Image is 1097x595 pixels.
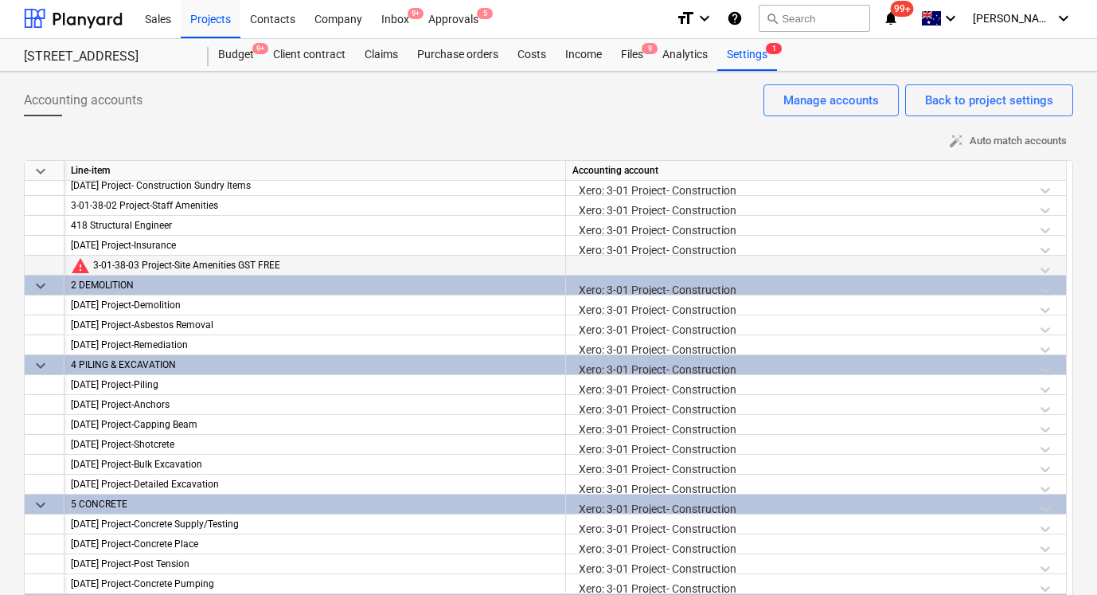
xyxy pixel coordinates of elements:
span: 1 [766,43,782,54]
div: 2 DEMOLITION [71,276,559,296]
a: Purchase orders [408,39,508,71]
div: Budget [209,39,264,71]
div: 418 Structural Engineer [71,216,559,236]
button: Back to project settings [905,84,1073,116]
span: auto_fix_high [949,134,963,148]
div: Back to project settings [925,90,1053,111]
div: 3-04-02 Project-Anchors [71,395,559,415]
div: 3-02-01 Project-Demolition [71,296,559,315]
div: 3-01-39 Project- Construction Sundry Items [71,176,559,196]
a: Client contract [264,39,355,71]
span: Auto match accounts [949,132,1067,151]
i: format_size [676,9,695,28]
span: keyboard_arrow_down [31,356,50,375]
a: Costs [508,39,556,71]
span: search [766,12,779,25]
span: 5 [477,8,493,19]
span: 9+ [252,43,268,54]
div: Files [611,39,653,71]
i: keyboard_arrow_down [695,9,714,28]
div: Settings [717,39,777,71]
div: 3-01-02 Project-Insurance [71,236,559,256]
div: 3-01-38-03 Project-Site Amenities GST FREE [93,256,559,276]
div: 3-02-02 Project-Asbestos Removal [71,315,559,335]
button: Auto match accounts [943,129,1073,154]
div: 3-04-06 Project-Detailed Excavation [71,475,559,495]
a: Income [556,39,611,71]
div: Manage accounts [783,90,879,111]
i: keyboard_arrow_down [1054,9,1073,28]
div: 3-05-03 Project-Post Tension [71,554,559,574]
div: 3-05-02 Project-Concrete Place [71,534,559,554]
iframe: Chat Widget [1017,519,1097,595]
div: 3-05-01 Project-Concrete Supply/Testing [71,515,559,534]
button: Search [759,5,870,32]
div: 3-04-04 Project-Shotcrete [71,435,559,455]
button: Manage accounts [763,84,899,116]
div: 3-04-01 Project-Piling [71,375,559,395]
div: 3-05-04 Project-Concrete Pumping [71,574,559,594]
span: keyboard_arrow_down [31,162,50,181]
span: 9+ [408,8,424,19]
span: No accounting account chosen for line-item. Line-item is not allowed to be connected to cost docu... [71,256,90,275]
a: Files9 [611,39,653,71]
div: 3-02-03 Project-Remediation [71,335,559,355]
i: Knowledge base [727,9,743,28]
i: keyboard_arrow_down [941,9,960,28]
span: [PERSON_NAME] [973,12,1052,25]
a: Settings1 [717,39,777,71]
span: keyboard_arrow_down [31,495,50,515]
a: Claims [355,39,408,71]
span: keyboard_arrow_down [31,276,50,296]
a: Analytics [653,39,717,71]
div: [STREET_ADDRESS] [24,49,189,65]
div: 5 CONCRETE [71,495,559,515]
div: Line-item [64,161,566,181]
a: Budget9+ [209,39,264,71]
div: 4 PILING & EXCAVATION [71,355,559,375]
div: Accounting account [566,161,1067,181]
span: 9 [642,43,658,54]
i: notifications [883,9,899,28]
span: 99+ [891,1,914,17]
span: Accounting accounts [24,91,142,110]
div: 3-01-38-02 Project-Staff Amenities [71,196,559,216]
div: 3-04-03 Project-Capping Beam [71,415,559,435]
div: 3-04-05 Project-Bulk Excavation [71,455,559,475]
